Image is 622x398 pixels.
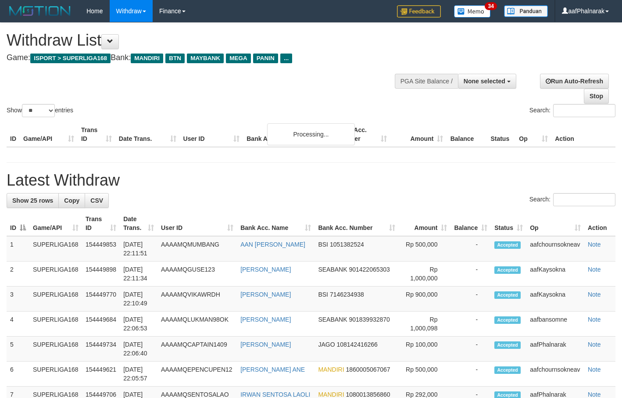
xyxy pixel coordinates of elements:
span: MANDIRI [318,366,344,373]
span: Copy 7146234938 to clipboard [330,291,364,298]
span: CSV [90,197,103,204]
a: IRWAN SENTOSA LAOLI [240,391,310,398]
td: 2 [7,262,29,287]
td: Rp 500,000 [399,362,450,387]
span: Copy [64,197,79,204]
span: MANDIRI [318,391,344,398]
th: Balance [447,122,487,147]
th: User ID: activate to sort column ascending [157,211,237,236]
label: Show entries [7,104,73,117]
span: 34 [485,2,497,10]
th: Game/API: activate to sort column ascending [29,211,82,236]
a: [PERSON_NAME] [240,266,291,273]
a: AAN [PERSON_NAME] [240,241,305,248]
th: Op [515,122,551,147]
td: SUPERLIGA168 [29,362,82,387]
span: Accepted [494,366,521,374]
td: AAAAMQCAPTAIN1409 [157,337,237,362]
th: Balance: activate to sort column ascending [450,211,491,236]
td: AAAAMQEPENCUPEN12 [157,362,237,387]
th: Trans ID [78,122,115,147]
th: Trans ID: activate to sort column ascending [82,211,120,236]
a: [PERSON_NAME] ANE [240,366,305,373]
span: MAYBANK [187,54,224,63]
a: [PERSON_NAME] [240,291,291,298]
span: Show 25 rows [12,197,53,204]
th: ID: activate to sort column descending [7,211,29,236]
span: MEGA [226,54,251,63]
span: Copy 108142416266 to clipboard [336,341,377,348]
td: [DATE] 22:11:34 [120,262,157,287]
td: [DATE] 22:10:49 [120,287,157,312]
td: aafKaysokna [526,262,584,287]
span: BSI [318,291,328,298]
span: MANDIRI [131,54,163,63]
span: BSI [318,241,328,248]
a: Note [588,366,601,373]
td: - [450,287,491,312]
a: Note [588,266,601,273]
span: Accepted [494,241,521,249]
th: Bank Acc. Number: activate to sort column ascending [315,211,399,236]
span: JAGO [318,341,335,348]
h1: Withdraw List [7,32,406,49]
td: 154449621 [82,362,120,387]
td: 6 [7,362,29,387]
td: - [450,337,491,362]
td: Rp 900,000 [399,287,450,312]
td: - [450,262,491,287]
th: Bank Acc. Name: activate to sort column ascending [237,211,315,236]
a: [PERSON_NAME] [240,341,291,348]
span: Copy 901422065303 to clipboard [349,266,390,273]
td: [DATE] 22:06:40 [120,337,157,362]
th: Amount [390,122,447,147]
h4: Game: Bank: [7,54,406,62]
td: AAAAMQGUSE123 [157,262,237,287]
a: Stop [584,89,609,104]
td: SUPERLIGA168 [29,262,82,287]
a: Show 25 rows [7,193,59,208]
span: Copy 1860005067067 to clipboard [346,366,390,373]
a: Note [588,241,601,248]
th: Status: activate to sort column ascending [491,211,526,236]
td: aafbansomne [526,312,584,337]
td: 154449734 [82,337,120,362]
label: Search: [529,193,615,206]
button: None selected [458,74,516,89]
img: MOTION_logo.png [7,4,73,18]
td: SUPERLIGA168 [29,337,82,362]
td: Rp 1,000,098 [399,312,450,337]
td: - [450,362,491,387]
td: [DATE] 22:11:51 [120,236,157,262]
input: Search: [553,193,615,206]
td: 154449853 [82,236,120,262]
span: Accepted [494,266,521,274]
span: SEABANK [318,316,347,323]
td: Rp 500,000 [399,236,450,262]
td: SUPERLIGA168 [29,312,82,337]
td: aafKaysokna [526,287,584,312]
th: Amount: activate to sort column ascending [399,211,450,236]
td: Rp 100,000 [399,337,450,362]
a: CSV [85,193,109,208]
span: BTN [165,54,185,63]
td: - [450,236,491,262]
th: Bank Acc. Number [334,122,390,147]
td: - [450,312,491,337]
td: SUPERLIGA168 [29,287,82,312]
td: Rp 1,000,000 [399,262,450,287]
span: Accepted [494,291,521,299]
a: Run Auto-Refresh [540,74,609,89]
th: Action [551,122,615,147]
th: Bank Acc. Name [243,122,333,147]
span: Copy 1080013856860 to clipboard [346,391,390,398]
th: Date Trans.: activate to sort column ascending [120,211,157,236]
td: 3 [7,287,29,312]
span: Copy 1051382524 to clipboard [330,241,364,248]
td: AAAAMQVIKAWRDH [157,287,237,312]
div: Processing... [267,123,355,145]
th: Action [584,211,615,236]
span: None selected [464,78,505,85]
h1: Latest Withdraw [7,172,615,189]
span: Copy 901839932870 to clipboard [349,316,390,323]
